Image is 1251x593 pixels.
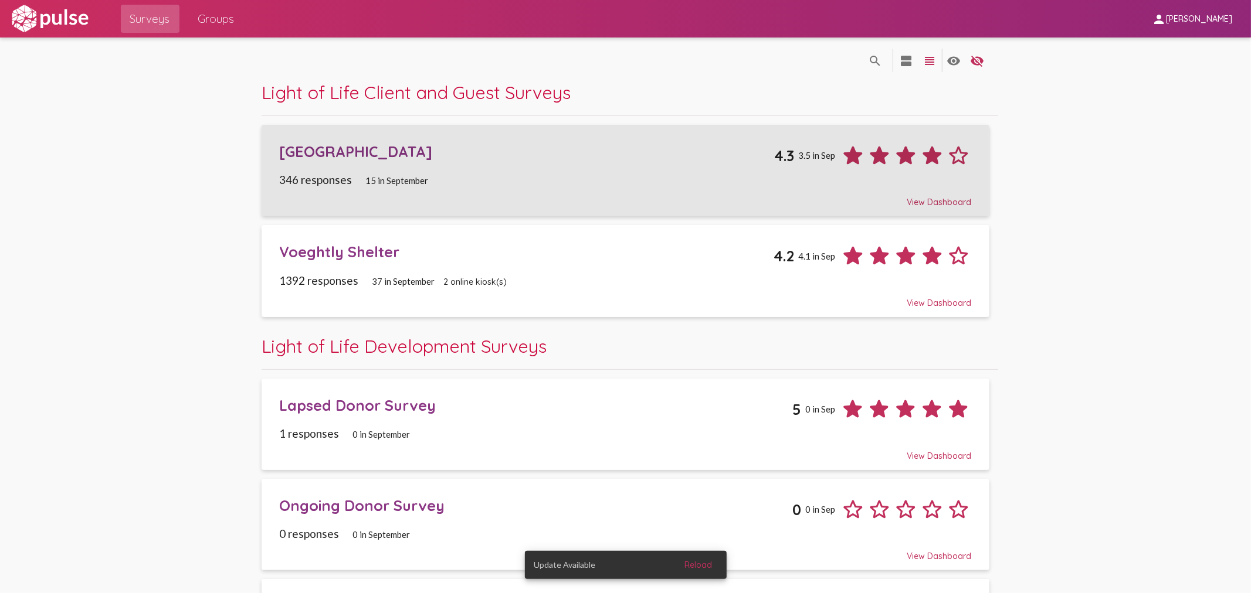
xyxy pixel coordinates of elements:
[971,54,985,68] mat-icon: language
[121,5,179,33] a: Surveys
[279,173,352,186] span: 346 responses
[198,8,235,29] span: Groups
[676,554,722,575] button: Reload
[792,500,801,519] span: 0
[279,540,971,561] div: View Dashboard
[279,287,971,308] div: View Dashboard
[1152,12,1166,26] mat-icon: person
[279,142,774,161] div: [GEOGRAPHIC_DATA]
[262,225,989,316] a: Voeghtly Shelter4.24.1 in Sep1392 responses37 in September2 online kiosk(s)View Dashboard
[947,54,961,68] mat-icon: language
[279,274,358,287] span: 1392 responses
[685,560,713,570] span: Reload
[443,277,507,287] span: 2 online kiosk(s)
[868,54,882,68] mat-icon: language
[798,150,835,161] span: 3.5 in Sep
[863,49,887,72] button: language
[798,251,835,261] span: 4.1 in Sep
[262,81,571,104] span: Light of Life Client and Guest Surveys
[805,404,835,414] span: 0 in Sep
[895,49,918,72] button: language
[189,5,244,33] a: Groups
[130,8,170,29] span: Surveys
[279,527,339,540] span: 0 responses
[352,529,410,540] span: 0 in September
[372,276,435,287] span: 37 in September
[1166,14,1232,25] span: [PERSON_NAME]
[279,496,792,514] div: Ongoing Donor Survey
[279,243,773,261] div: Voeghtly Shelter
[279,186,971,207] div: View Dashboard
[966,49,989,72] button: language
[9,4,90,33] img: white-logo.svg
[943,49,966,72] button: language
[534,559,596,571] span: Update Available
[279,440,971,461] div: View Dashboard
[774,146,794,165] span: 4.3
[805,504,835,514] span: 0 in Sep
[262,125,989,216] a: [GEOGRAPHIC_DATA]4.33.5 in Sep346 responses15 in SeptemberView Dashboard
[262,379,989,470] a: Lapsed Donor Survey50 in Sep1 responses0 in SeptemberView Dashboard
[262,335,547,357] span: Light of Life Development Surveys
[923,54,937,68] mat-icon: language
[279,396,792,414] div: Lapsed Donor Survey
[279,427,339,440] span: 1 responses
[792,400,801,418] span: 5
[262,479,989,570] a: Ongoing Donor Survey00 in Sep0 responses0 in SeptemberView Dashboard
[774,247,794,265] span: 4.2
[918,49,942,72] button: language
[365,175,428,186] span: 15 in September
[900,54,914,68] mat-icon: language
[352,429,410,439] span: 0 in September
[1142,8,1242,29] button: [PERSON_NAME]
